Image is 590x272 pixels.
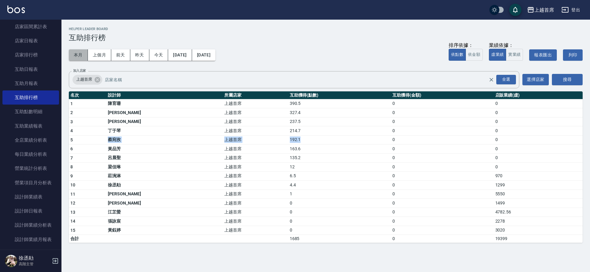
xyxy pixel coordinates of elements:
span: 14 [70,219,76,224]
a: 設計師日報表 [2,204,59,218]
td: 2278 [494,217,583,226]
p: 高階主管 [19,261,50,267]
th: 互助獲得(點數) [288,91,391,99]
button: 今天 [149,49,168,61]
td: 上越首席 [223,226,288,235]
a: 店家區間累計表 [2,20,59,34]
h3: 互助排行榜 [69,33,583,42]
td: 上越首席 [223,153,288,163]
td: 0 [391,226,494,235]
td: 1299 [494,181,583,190]
td: 上越首席 [223,199,288,208]
td: 上越首席 [223,135,288,144]
a: 店家排行榜 [2,48,59,62]
h2: Helper Leader Board [69,27,583,31]
span: 12 [70,201,76,205]
span: 8 [70,164,73,169]
td: 黃鈺婷 [106,226,223,235]
td: 0 [391,135,494,144]
button: Open [495,74,517,86]
button: 選擇店家 [522,74,549,85]
button: [DATE] [192,49,215,61]
td: 梁佳琳 [106,163,223,172]
button: 依點數 [449,49,466,61]
a: 互助月報表 [2,76,59,90]
span: 11 [70,192,76,197]
td: 0 [391,163,494,172]
a: 互助日報表 [2,62,59,76]
span: 上越首席 [73,76,96,82]
td: 0 [494,144,583,154]
span: 10 [70,182,76,187]
td: 4782.56 [494,208,583,217]
span: 7 [70,155,73,160]
td: 0 [391,153,494,163]
a: 營業統計分析表 [2,161,59,175]
td: 0 [288,208,391,217]
td: 0 [288,226,391,235]
td: 5550 [494,190,583,199]
span: 2 [70,110,73,115]
div: 上越首席 [73,75,102,85]
td: [PERSON_NAME] [106,190,223,199]
button: 報表匯出 [529,49,557,61]
td: 蔡宛孜 [106,135,223,144]
div: 上越首席 [534,6,554,14]
td: 0 [391,181,494,190]
span: 4 [70,128,73,133]
td: 上越首席 [223,181,288,190]
td: 0 [391,217,494,226]
td: 0 [391,235,494,243]
label: 加入店家 [73,68,86,73]
td: 0 [494,135,583,144]
button: 實業績 [506,49,523,61]
td: 135.2 [288,153,391,163]
td: 黃品芳 [106,144,223,154]
div: 排序依據： [449,42,483,49]
button: 上個月 [88,49,111,61]
td: 0 [391,171,494,181]
td: 0 [288,217,391,226]
td: 0 [494,153,583,163]
a: 店家日報表 [2,34,59,48]
a: 設計師業績分析表 [2,218,59,232]
div: 業績依據： [489,42,523,49]
button: 依金額 [466,49,483,61]
span: 1 [70,101,73,106]
td: 上越首席 [223,163,288,172]
th: 店販業績(虛) [494,91,583,99]
a: 設計師業績月報表 [2,232,59,247]
a: 互助業績報表 [2,119,59,133]
td: 0 [391,99,494,108]
input: 店家名稱 [103,74,499,85]
td: 4.4 [288,181,391,190]
a: 設計師業績表 [2,190,59,204]
td: 6.5 [288,171,391,181]
td: 0 [494,99,583,108]
td: 327.4 [288,108,391,117]
button: 上越首席 [525,4,557,16]
td: 上越首席 [223,126,288,136]
div: 全選 [496,75,516,84]
td: 上越首席 [223,190,288,199]
td: 0 [494,126,583,136]
td: 上越首席 [223,144,288,154]
td: 970 [494,171,583,181]
td: [PERSON_NAME] [106,199,223,208]
td: 0 [391,108,494,117]
td: [PERSON_NAME] [106,108,223,117]
button: 虛業績 [489,49,506,61]
td: 呂晨聖 [106,153,223,163]
span: 5 [70,137,73,142]
td: 陳育珊 [106,99,223,108]
img: Logo [7,6,25,13]
td: 1499 [494,199,583,208]
button: Clear [487,75,496,84]
td: 1 [288,190,391,199]
td: 0 [391,208,494,217]
td: 0 [391,117,494,126]
button: save [509,4,521,16]
td: 合計 [69,235,106,243]
td: 0 [391,199,494,208]
th: 設計師 [106,91,223,99]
